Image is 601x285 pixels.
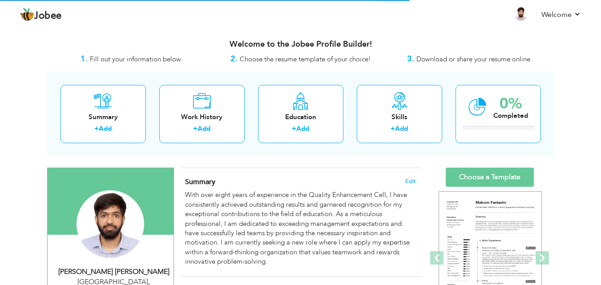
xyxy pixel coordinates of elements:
[407,53,414,64] strong: 3.
[34,11,62,21] span: Jobee
[514,7,528,21] img: Profile Img
[391,124,395,133] label: +
[416,55,532,64] span: Download or share your resume online.
[20,8,34,22] img: jobee.io
[185,190,415,266] div: With over eight years of experience in the Quality Enhancement Cell, I have consistently achieved...
[77,190,144,258] img: Muhammad Bilal Akram Bhatti
[240,55,371,64] span: Choose the resume template of your choice!
[493,111,528,120] div: Completed
[230,53,238,64] strong: 2.
[90,55,182,64] span: Fill out your information below.
[185,177,415,186] h4: Adding a summary is a quick and easy way to highlight your experience and interests.
[99,124,112,133] a: Add
[81,53,88,64] strong: 1.
[541,9,581,20] a: Welcome
[493,96,528,111] div: 0%
[296,124,309,133] a: Add
[47,40,554,49] h3: Welcome to the Jobee Profile Builder!
[446,168,534,187] a: Choose a Template
[68,112,139,122] div: Summary
[185,177,215,187] span: Summary
[395,124,408,133] a: Add
[94,124,99,133] label: +
[166,112,238,122] div: Work History
[193,124,198,133] label: +
[364,112,435,122] div: Skills
[54,267,173,277] div: [PERSON_NAME] [PERSON_NAME]
[198,124,210,133] a: Add
[265,112,336,122] div: Education
[20,8,62,22] a: Jobee
[292,124,296,133] label: +
[405,178,416,185] span: Edit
